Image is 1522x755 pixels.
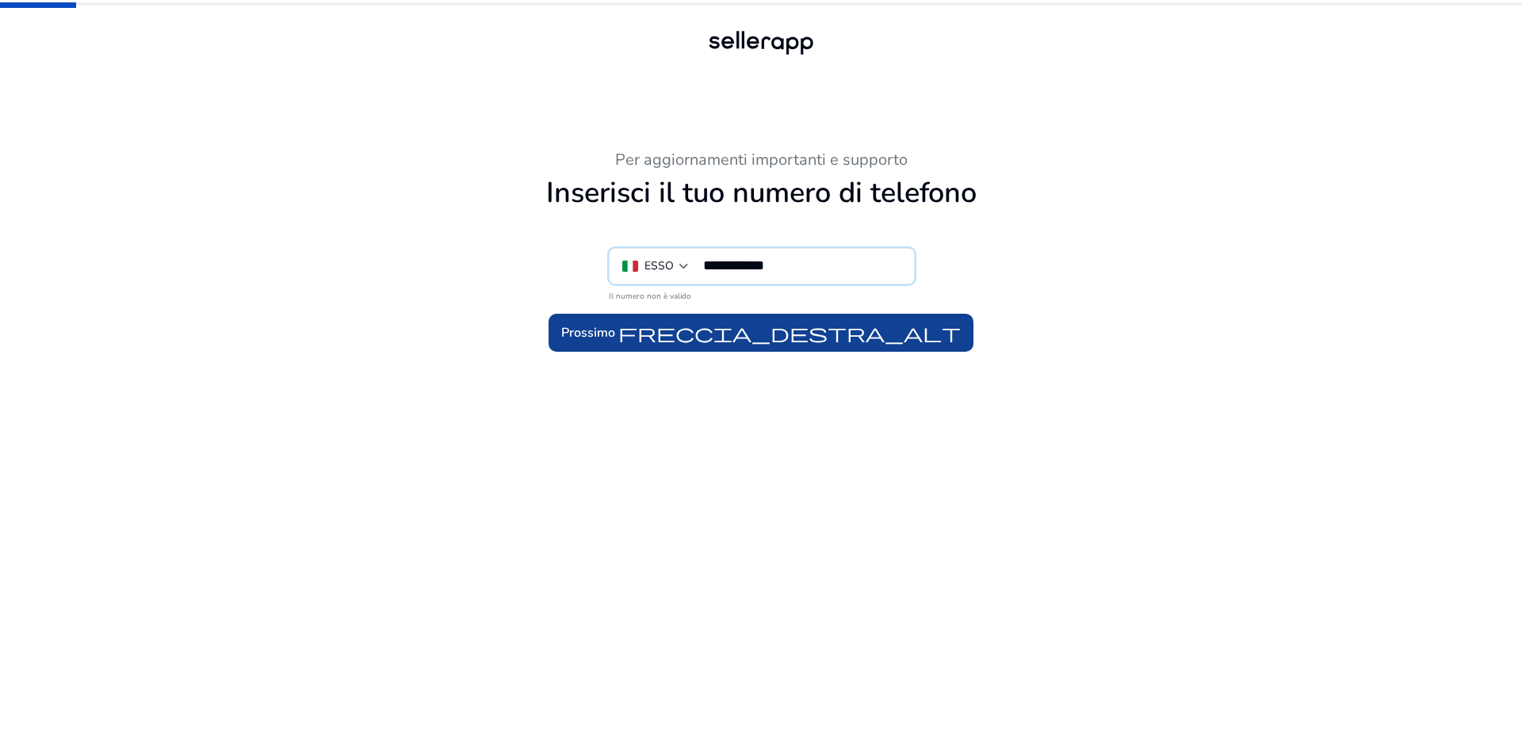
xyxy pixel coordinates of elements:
font: Inserisci il tuo numero di telefono [546,173,977,212]
font: freccia_destra_alt [618,322,961,344]
font: Il numero non è valido [609,291,691,302]
font: Prossimo [561,324,615,341]
button: Prossimofreccia_destra_alt [549,314,973,352]
font: Per aggiornamenti importanti e supporto [615,149,908,170]
font: ESSO [644,258,674,273]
